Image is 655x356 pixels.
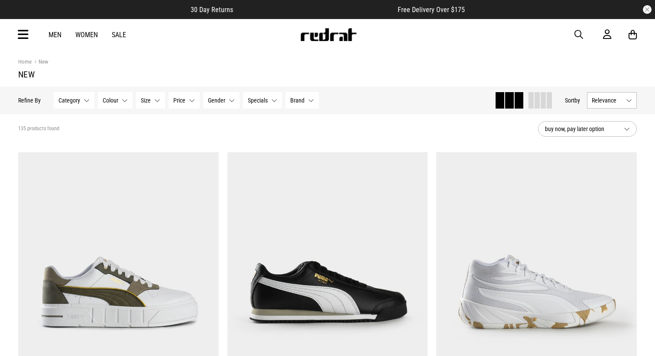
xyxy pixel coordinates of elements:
[587,92,637,109] button: Relevance
[103,97,118,104] span: Colour
[290,97,305,104] span: Brand
[203,92,240,109] button: Gender
[248,97,268,104] span: Specials
[141,97,151,104] span: Size
[18,58,32,65] a: Home
[300,28,357,41] img: Redrat logo
[538,121,637,137] button: buy now, pay later option
[75,31,98,39] a: Women
[58,97,80,104] span: Category
[18,69,637,80] h1: New
[49,31,62,39] a: Men
[136,92,165,109] button: Size
[32,58,48,67] a: New
[112,31,126,39] a: Sale
[98,92,133,109] button: Colour
[191,6,233,14] span: 30 Day Returns
[18,97,41,104] p: Refine By
[18,125,59,132] span: 135 products found
[565,95,580,106] button: Sortby
[208,97,225,104] span: Gender
[243,92,282,109] button: Specials
[285,92,319,109] button: Brand
[169,92,200,109] button: Price
[545,124,617,134] span: buy now, pay later option
[592,97,623,104] span: Relevance
[54,92,94,109] button: Category
[250,5,380,14] iframe: Customer reviews powered by Trustpilot
[173,97,185,104] span: Price
[398,6,465,14] span: Free Delivery Over $175
[574,97,580,104] span: by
